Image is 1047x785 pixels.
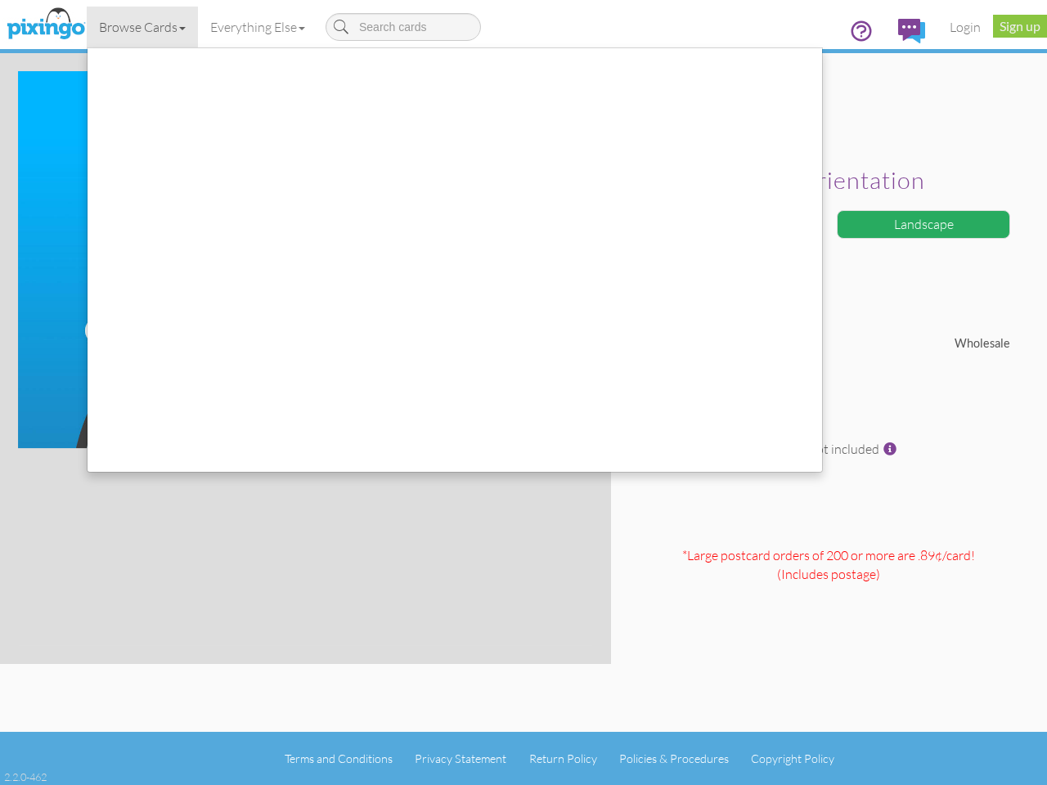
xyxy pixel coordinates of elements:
a: Sign up [993,15,1047,38]
iframe: Chat [1046,784,1047,785]
div: *Large postcard orders of 200 or more are .89¢/card! (Includes postage ) [623,546,1035,663]
img: create-your-own-landscape.jpg [18,71,592,448]
a: Privacy Statement [415,751,506,765]
img: pixingo logo [2,4,89,45]
a: Login [937,7,993,47]
div: 2.2.0-462 [4,769,47,784]
a: Policies & Procedures [619,751,729,765]
img: comments.svg [898,19,925,43]
div: Postage not included [623,440,1035,538]
div: Wholesale [829,335,1022,352]
a: Copyright Policy [751,751,834,765]
a: Browse Cards [87,7,198,47]
a: Everything Else [198,7,317,47]
div: Landscape [837,210,1010,239]
input: Search cards [326,13,481,41]
a: Return Policy [529,751,597,765]
a: Terms and Conditions [285,751,393,765]
h2: Select orientation [644,168,1006,194]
